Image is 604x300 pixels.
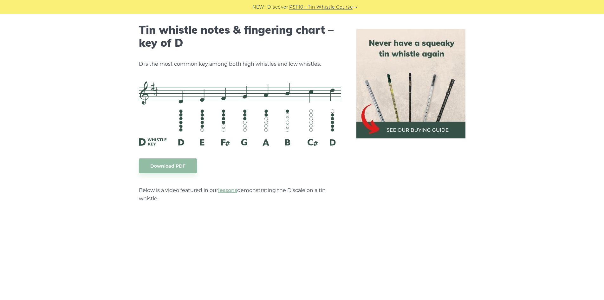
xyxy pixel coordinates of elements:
a: Download PDF [139,158,197,173]
a: lessons [218,187,237,193]
a: PST10 - Tin Whistle Course [289,3,353,11]
img: D Whistle Fingering Chart And Notes [139,81,341,145]
h2: Tin whistle notes & fingering chart – key of D [139,23,341,50]
p: Below is a video featured in our demonstrating the D scale on a tin whistle. [139,186,341,203]
p: D is the most common key among both high whistles and low whistles. [139,60,341,68]
img: tin whistle buying guide [356,29,465,138]
span: NEW: [252,3,265,11]
span: Discover [267,3,288,11]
